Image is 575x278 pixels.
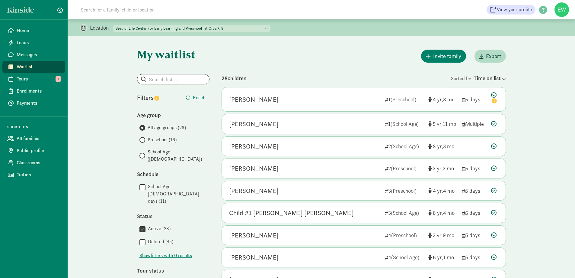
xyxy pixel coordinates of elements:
[139,252,192,259] button: Showfilters with 0 results
[145,225,171,232] label: Active (28)
[148,136,177,143] span: Preschool (16)
[487,5,535,15] a: View your profile
[462,253,486,261] div: 5 days
[2,85,65,97] a: Enrollments
[17,27,60,34] span: Home
[433,254,443,261] span: 6
[433,52,461,60] span: Invite family
[137,170,209,178] div: Schedule
[56,76,61,82] span: 1
[17,87,60,95] span: Enrollments
[428,231,457,239] div: [object Object]
[148,148,209,163] span: School Age ([DEMOGRAPHIC_DATA])
[137,74,209,84] input: Search list...
[2,73,65,85] a: Tours 1
[443,120,456,127] span: 11
[385,164,423,172] div: 2
[443,209,455,216] span: 4
[443,232,454,239] span: 9
[17,147,60,154] span: Public profile
[385,142,423,150] div: 2
[462,164,486,172] div: 5 days
[421,50,466,63] button: Invite family
[462,187,486,195] div: 5 days
[2,157,65,169] a: Classrooms
[391,187,417,194] span: (Preschool)
[474,74,506,82] div: Time on list
[428,209,457,217] div: [object Object]
[17,51,60,58] span: Messages
[391,254,419,261] span: (School Age)
[17,39,60,46] span: Leads
[137,267,209,275] div: Tour status
[17,171,60,178] span: Tuition
[433,209,443,216] span: 8
[77,4,247,16] input: Search for a family, child or location
[193,94,205,101] span: Reset
[385,231,423,239] div: 4
[229,186,279,196] div: Wilson Nisbet
[17,159,60,166] span: Classrooms
[229,253,279,262] div: Amos McKittrick-Feurey
[433,187,443,194] span: 4
[474,50,506,63] button: Export
[145,183,209,205] label: School Age [DEMOGRAPHIC_DATA] days (11)
[17,63,60,70] span: Waitlist
[433,120,443,127] span: 5
[428,253,457,261] div: [object Object]
[139,252,192,259] span: Show filters with 0 results
[2,61,65,73] a: Waitlist
[497,6,532,13] span: View your profile
[145,238,173,245] label: Deleted (45)
[2,132,65,145] a: All families
[433,165,443,172] span: 3
[428,187,457,195] div: [object Object]
[137,93,173,102] div: Filters
[137,111,209,119] div: Age group
[443,254,454,261] span: 1
[385,120,423,128] div: 1
[2,25,65,37] a: Home
[428,120,457,128] div: [object Object]
[2,169,65,181] a: Tuition
[2,145,65,157] a: Public profile
[17,135,60,142] span: All families
[391,120,419,127] span: (School Age)
[486,52,501,60] span: Export
[229,164,279,173] div: Juno Berman
[229,208,354,218] div: Child #1 Buckley Cummings
[462,95,486,103] div: 5 days
[443,96,455,103] span: 8
[462,231,486,239] div: 5 days
[433,143,443,150] span: 8
[462,209,486,217] div: 5 days
[229,231,279,240] div: Jack Doppelt
[391,96,416,103] span: (Preschool)
[2,97,65,109] a: Payments
[443,143,454,150] span: 3
[385,253,423,261] div: 4
[385,95,423,103] div: 1
[385,187,423,195] div: 3
[229,119,279,129] div: Alaria Groesbeck
[17,100,60,107] span: Payments
[90,24,113,31] p: Location
[181,92,209,104] button: Reset
[391,232,417,239] span: (Preschool)
[222,74,451,82] div: 28 children
[433,96,443,103] span: 4
[137,212,209,220] div: Status
[545,249,575,278] iframe: Chat Widget
[428,164,457,172] div: [object Object]
[433,232,443,239] span: 3
[443,165,454,172] span: 3
[2,37,65,49] a: Leads
[385,209,423,217] div: 3
[148,124,186,131] span: All age groups (28)
[428,95,457,103] div: [object Object]
[428,142,457,150] div: [object Object]
[137,48,209,61] h1: My waitlist
[17,75,60,83] span: Tours
[229,142,279,151] div: Samuel Wong-Heffter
